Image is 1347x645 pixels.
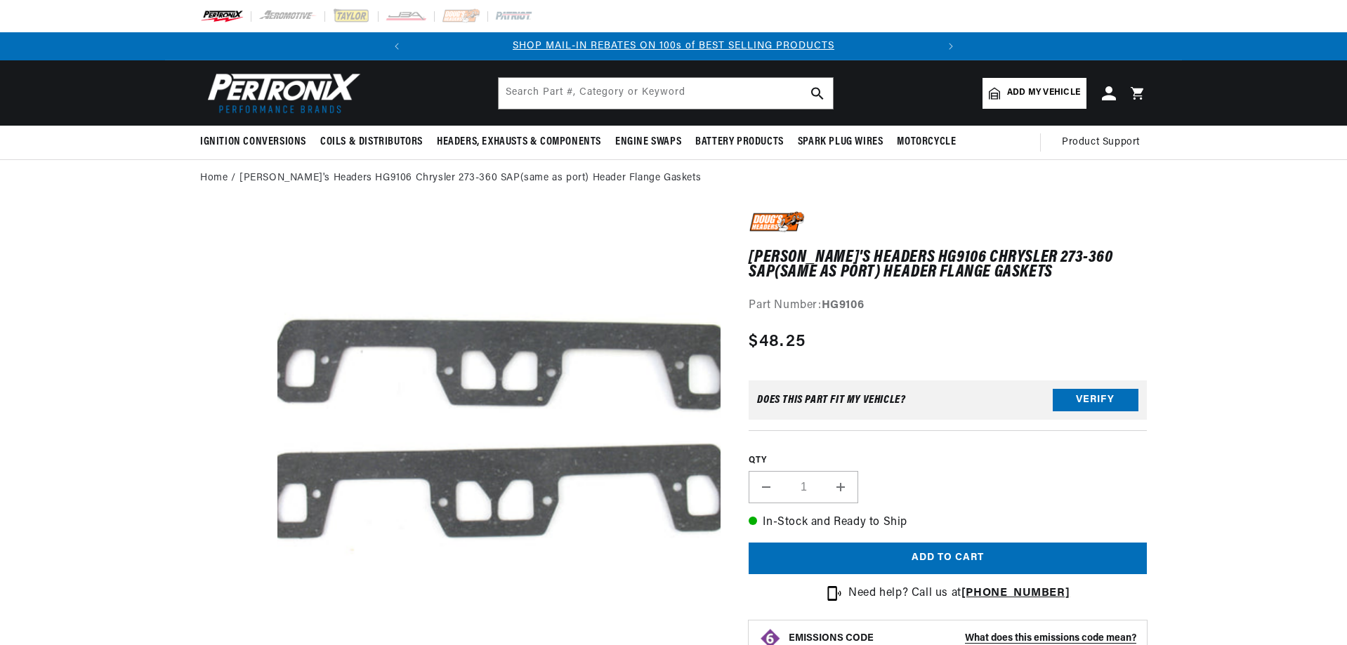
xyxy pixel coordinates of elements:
strong: EMISSIONS CODE [789,633,874,644]
div: Part Number: [749,297,1147,315]
label: QTY [749,455,1147,467]
summary: Ignition Conversions [200,126,313,159]
button: search button [802,78,833,109]
strong: What does this emissions code mean? [965,633,1136,644]
button: Verify [1053,389,1138,411]
span: Product Support [1062,135,1140,150]
summary: Headers, Exhausts & Components [430,126,608,159]
h1: [PERSON_NAME]'s Headers HG9106 Chrysler 273-360 SAP(same as port) Header Flange Gaskets [749,251,1147,279]
span: Spark Plug Wires [798,135,883,149]
p: Need help? Call us at [848,585,1070,603]
div: Does This part fit My vehicle? [757,394,905,406]
a: [PERSON_NAME]'s Headers HG9106 Chrysler 273-360 SAP(same as port) Header Flange Gaskets [239,171,701,186]
span: Coils & Distributors [320,135,423,149]
div: 1 of 2 [411,39,937,54]
span: Ignition Conversions [200,135,306,149]
a: [PHONE_NUMBER] [961,587,1070,599]
span: Add my vehicle [1007,86,1080,100]
a: Home [200,171,228,186]
summary: Spark Plug Wires [791,126,891,159]
input: Search Part #, Category or Keyword [499,78,833,109]
a: Add my vehicle [983,78,1086,109]
summary: Battery Products [688,126,791,159]
img: Pertronix [200,69,362,117]
button: Translation missing: en.sections.announcements.next_announcement [937,32,965,60]
span: $48.25 [749,329,806,354]
span: Headers, Exhausts & Components [437,135,601,149]
span: Engine Swaps [615,135,681,149]
slideshow-component: Translation missing: en.sections.announcements.announcement_bar [165,32,1182,60]
summary: Coils & Distributors [313,126,430,159]
a: SHOP MAIL-IN REBATES ON 100s of BEST SELLING PRODUCTS [513,41,834,51]
p: In-Stock and Ready to Ship [749,514,1147,532]
button: Translation missing: en.sections.announcements.previous_announcement [383,32,411,60]
summary: Engine Swaps [608,126,688,159]
span: Battery Products [695,135,784,149]
span: Motorcycle [897,135,956,149]
nav: breadcrumbs [200,171,1147,186]
strong: HG9106 [822,300,865,311]
button: EMISSIONS CODEWhat does this emissions code mean? [789,632,1136,645]
button: Add to cart [749,543,1147,574]
summary: Product Support [1062,126,1147,159]
summary: Motorcycle [890,126,963,159]
div: Announcement [411,39,937,54]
